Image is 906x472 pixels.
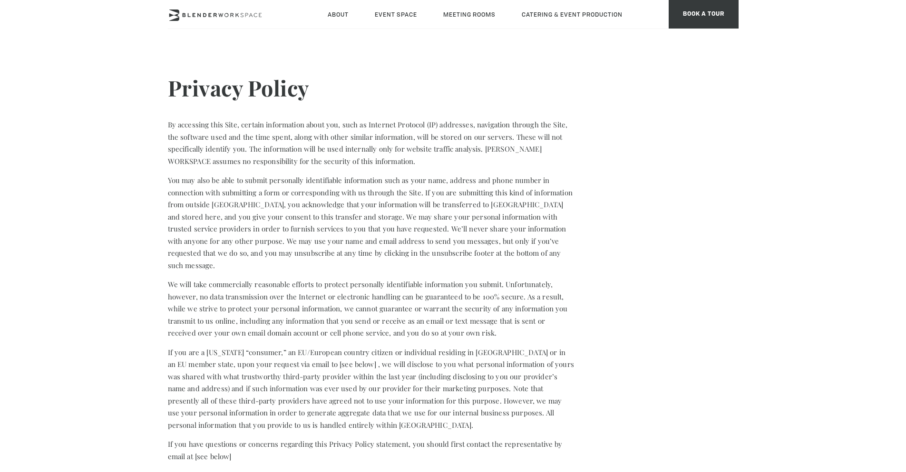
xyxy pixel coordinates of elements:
p: You may also be able to submit personally identifiable information such as your name, address and... [168,174,575,271]
p: We will take commercially reasonable efforts to protect personally identifiable information you s... [168,279,575,339]
p: If you are a [US_STATE] “consumer,” an EU/European country citizen or individual residing in [GEO... [168,347,575,432]
p: If you have questions or concerns regarding this Privacy Policy statement, you should first conta... [168,438,575,462]
p: By accessing this Site, certain information about you, such as Internet Protocol (IP) addresses, ... [168,119,575,167]
strong: Privacy Policy [168,73,309,102]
